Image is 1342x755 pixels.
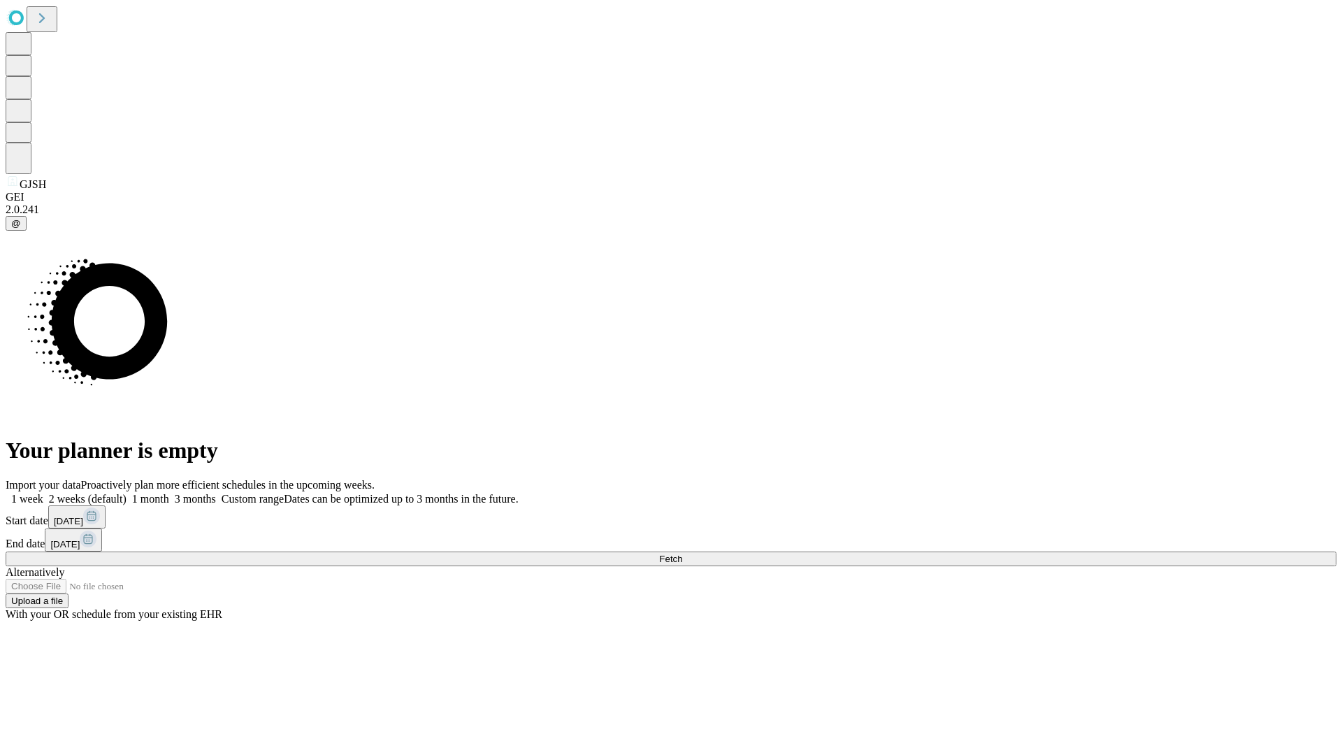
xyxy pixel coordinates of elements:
span: Alternatively [6,566,64,578]
span: Import your data [6,479,81,491]
button: Fetch [6,552,1336,566]
span: [DATE] [50,539,80,549]
div: End date [6,528,1336,552]
span: 3 months [175,493,216,505]
button: Upload a file [6,594,68,608]
div: 2.0.241 [6,203,1336,216]
span: 2 weeks (default) [49,493,127,505]
button: [DATE] [45,528,102,552]
span: Fetch [659,554,682,564]
span: Custom range [222,493,284,505]
span: [DATE] [54,516,83,526]
span: Dates can be optimized up to 3 months in the future. [284,493,518,505]
span: Proactively plan more efficient schedules in the upcoming weeks. [81,479,375,491]
span: 1 month [132,493,169,505]
button: [DATE] [48,505,106,528]
span: @ [11,218,21,229]
button: @ [6,216,27,231]
h1: Your planner is empty [6,438,1336,463]
div: Start date [6,505,1336,528]
div: GEI [6,191,1336,203]
span: With your OR schedule from your existing EHR [6,608,222,620]
span: GJSH [20,178,46,190]
span: 1 week [11,493,43,505]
